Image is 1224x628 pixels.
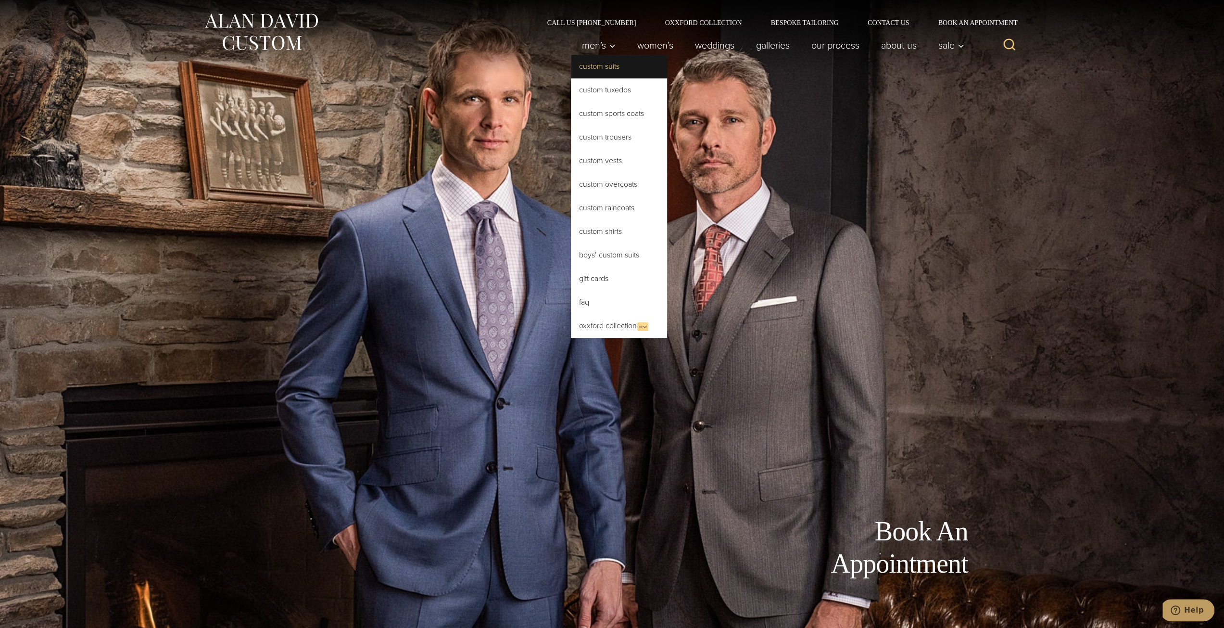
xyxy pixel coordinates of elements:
[684,36,745,55] a: weddings
[571,102,667,125] a: Custom Sports Coats
[571,126,667,149] a: Custom Trousers
[571,220,667,243] a: Custom Shirts
[927,36,969,55] button: Sale sub menu toggle
[853,19,924,26] a: Contact Us
[752,515,968,580] h1: Book An Appointment
[800,36,870,55] a: Our Process
[571,196,667,219] a: Custom Raincoats
[533,19,651,26] a: Call Us [PHONE_NUMBER]
[571,36,969,55] nav: Primary Navigation
[571,244,667,267] a: Boys’ Custom Suits
[637,322,648,331] span: New
[533,19,1021,26] nav: Secondary Navigation
[571,55,667,78] a: Custom Suits
[571,78,667,102] a: Custom Tuxedos
[571,149,667,172] a: Custom Vests
[571,291,667,314] a: FAQ
[626,36,684,55] a: Women’s
[571,314,667,338] a: Oxxford CollectionNew
[756,19,853,26] a: Bespoke Tailoring
[650,19,756,26] a: Oxxford Collection
[745,36,800,55] a: Galleries
[923,19,1021,26] a: Book an Appointment
[998,34,1021,57] button: View Search Form
[571,173,667,196] a: Custom Overcoats
[203,11,319,53] img: Alan David Custom
[870,36,927,55] a: About Us
[1162,599,1214,623] iframe: Opens a widget where you can chat to one of our agents
[571,267,667,290] a: Gift Cards
[571,36,626,55] button: Men’s sub menu toggle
